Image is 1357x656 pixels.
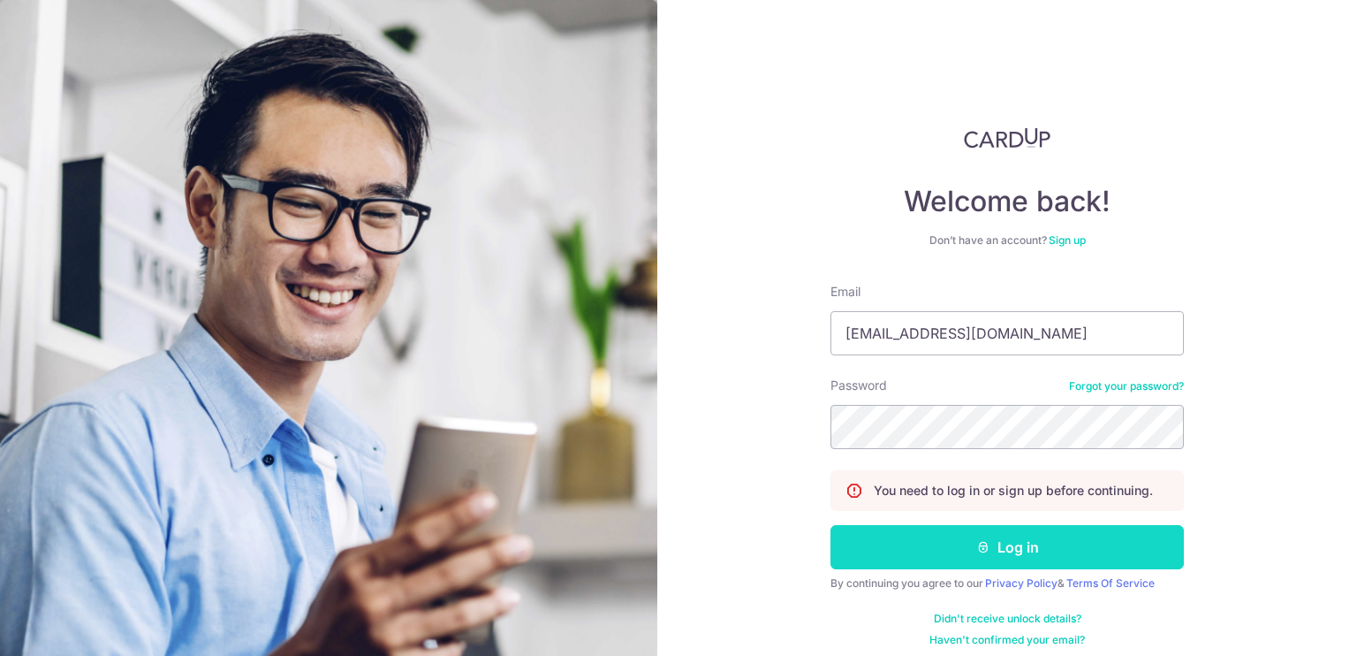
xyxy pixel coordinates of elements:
a: Privacy Policy [985,576,1058,590]
img: CardUp Logo [964,127,1050,149]
a: Terms Of Service [1066,576,1155,590]
a: Didn't receive unlock details? [934,612,1081,626]
a: Haven't confirmed your email? [929,633,1085,647]
div: Don’t have an account? [830,233,1184,248]
a: Sign up [1049,233,1086,247]
button: Log in [830,525,1184,569]
input: Enter your Email [830,311,1184,355]
p: You need to log in or sign up before continuing. [874,482,1153,500]
a: Forgot your password? [1069,379,1184,393]
label: Email [830,283,860,301]
label: Password [830,377,887,394]
div: By continuing you agree to our & [830,576,1184,591]
h4: Welcome back! [830,184,1184,219]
